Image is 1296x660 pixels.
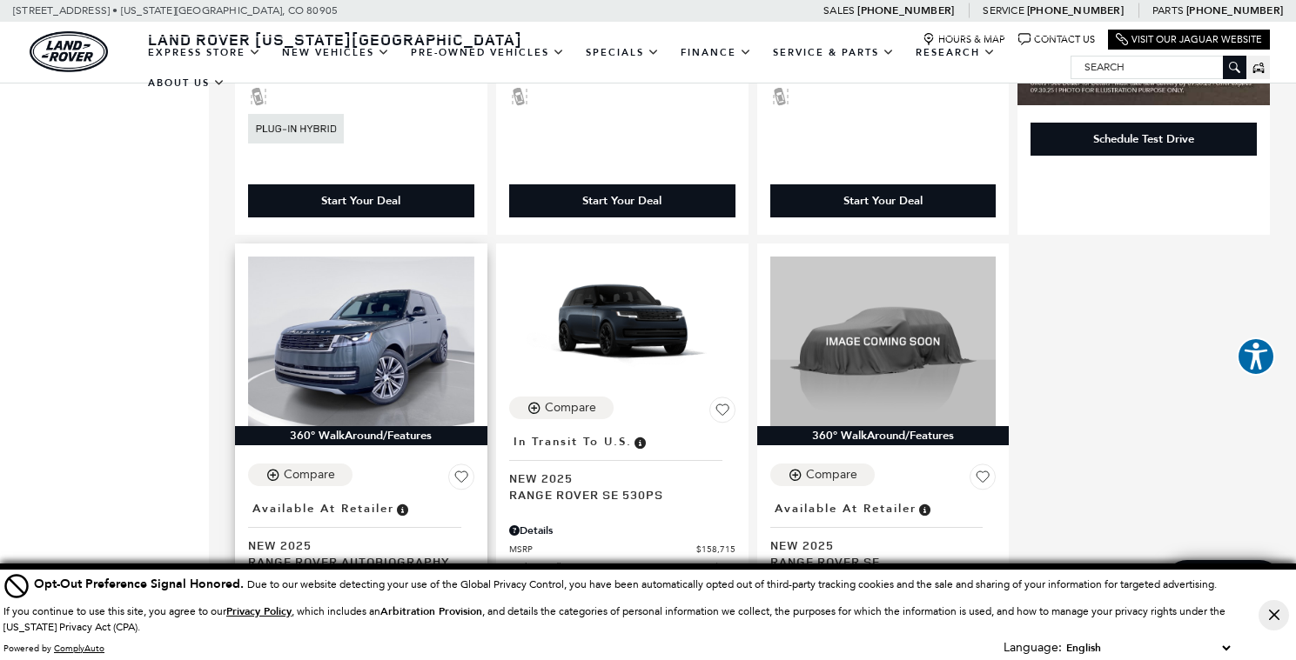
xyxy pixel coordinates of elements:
[1186,3,1283,17] a: [PHONE_NUMBER]
[509,543,735,556] a: MSRP $158,715
[509,523,735,538] div: Pricing Details - Range Rover SE 530PS
[248,497,474,570] a: Available at RetailerNew 2025Range Rover Autobiography
[272,37,400,68] a: New Vehicles
[138,37,1071,98] nav: Main Navigation
[509,257,735,383] img: 2025 LAND ROVER Range Rover SE 530PS
[148,29,522,50] span: Land Rover [US_STATE][GEOGRAPHIC_DATA]
[696,543,735,556] span: $158,715
[1062,639,1234,657] select: Language Select
[321,193,400,209] div: Start Your Deal
[284,467,335,483] div: Compare
[380,604,482,618] strong: Arbitration Provision
[248,537,461,553] span: New 2025
[983,4,1024,17] span: Service
[248,463,353,486] button: Compare Vehicle
[13,4,338,17] a: [STREET_ADDRESS] • [US_STATE][GEOGRAPHIC_DATA], CO 80905
[509,89,530,101] span: Lane Warning
[970,463,996,497] button: Save Vehicle
[3,605,1225,633] p: If you continue to use this site, you agree to our , which includes an , and details the categori...
[138,29,533,50] a: Land Rover [US_STATE][GEOGRAPHIC_DATA]
[448,463,474,497] button: Save Vehicle
[1237,337,1275,379] aside: Accessibility Help Desk
[509,470,722,486] span: New 2025
[545,400,596,416] div: Compare
[1031,123,1257,156] div: Schedule Test Drive
[1071,57,1246,77] input: Search
[806,467,857,483] div: Compare
[917,499,932,518] span: Vehicle is in stock and ready for immediate delivery. Due to demand, availability is subject to c...
[770,463,875,486] button: Compare Vehicle
[34,576,247,592] span: Opt-Out Preference Signal Honored .
[1116,33,1262,46] a: Visit Our Jaguar Website
[509,486,722,503] span: Range Rover SE 530PS
[670,37,762,68] a: Finance
[248,89,269,101] span: Lane Warning
[770,184,997,217] div: Start Your Deal
[1004,642,1062,654] div: Language:
[857,3,954,17] a: [PHONE_NUMBER]
[248,553,461,570] span: Range Rover Autobiography
[843,193,923,209] div: Start Your Deal
[34,575,1217,593] div: Due to our website detecting your use of the Global Privacy Control, you have been automatically ...
[30,31,108,72] img: Land Rover
[252,499,394,518] span: Available at Retailer
[1152,4,1184,17] span: Parts
[823,4,855,17] span: Sales
[400,37,575,68] a: Pre-Owned Vehicles
[509,543,696,556] span: MSRP
[226,604,292,618] u: Privacy Policy
[248,114,344,143] img: Land Rover Hybrid Vehicle
[923,33,1005,46] a: Hours & Map
[715,560,735,573] span: $689
[509,560,715,573] span: Dealer Handling
[762,37,905,68] a: Service & Parts
[1018,33,1095,46] a: Contact Us
[509,560,735,573] a: Dealer Handling $689
[248,184,474,217] div: Start Your Deal
[709,397,735,430] button: Save Vehicle
[138,37,272,68] a: EXPRESS STORE
[1164,560,1283,608] a: Chat Live
[509,184,735,217] div: Start Your Deal
[1259,600,1289,630] button: Close Button
[30,31,108,72] a: land-rover
[770,537,984,553] span: New 2025
[509,397,614,419] button: Compare Vehicle
[770,257,997,426] img: 2025 LAND ROVER Range Rover SE
[1027,3,1124,17] a: [PHONE_NUMBER]
[509,430,735,503] a: In Transit to U.S.New 2025Range Rover SE 530PS
[54,643,104,654] a: ComplyAuto
[138,68,236,98] a: About Us
[575,37,670,68] a: Specials
[905,37,1006,68] a: Research
[1237,337,1275,376] button: Explore your accessibility options
[775,499,917,518] span: Available at Retailer
[1093,131,1194,147] div: Schedule Test Drive
[770,497,997,570] a: Available at RetailerNew 2025Range Rover SE
[770,89,791,101] span: Lane Warning
[235,426,487,445] div: 360° WalkAround/Features
[248,257,474,426] img: 2025 LAND ROVER Range Rover Autobiography
[582,193,661,209] div: Start Your Deal
[757,426,1010,445] div: 360° WalkAround/Features
[3,643,104,654] div: Powered by
[632,432,648,451] span: Vehicle has shipped from factory of origin. Estimated time of delivery to Retailer is on average ...
[394,499,410,518] span: Vehicle is in stock and ready for immediate delivery. Due to demand, availability is subject to c...
[770,553,984,570] span: Range Rover SE
[514,432,632,451] span: In Transit to U.S.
